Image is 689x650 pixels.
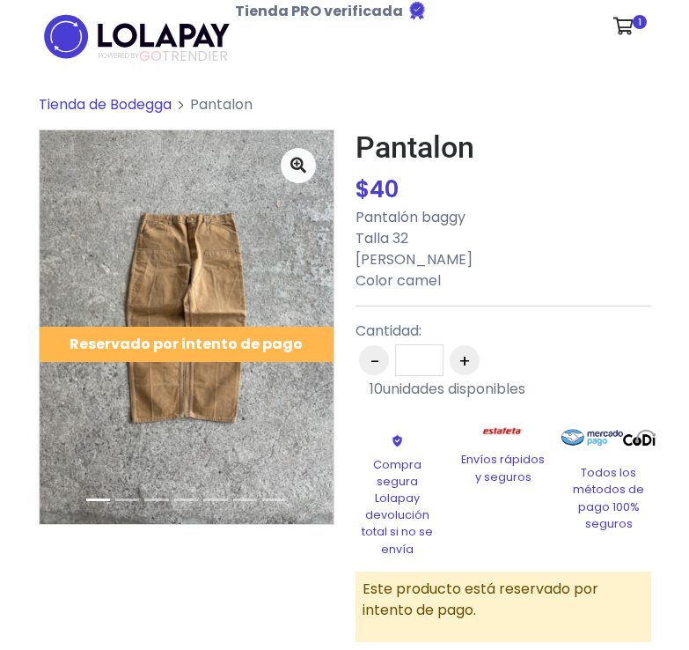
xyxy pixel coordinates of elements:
[39,94,172,114] a: Tienda de Bodegga
[567,464,651,532] p: Todos los métodos de pago 100% seguros
[355,207,651,292] p: Pantalón baggy Talla 32 [PERSON_NAME] Color camel
[355,456,440,558] p: Compra segura Lolapay devolución total si no se envía
[39,9,235,64] img: logo
[40,327,334,362] div: Reservado por intento de pago
[355,321,642,342] p: Cantidad:
[370,174,399,205] span: 40
[363,579,644,621] p: Este producto está reservado por intento de pago.
[633,15,647,29] span: 1
[99,48,228,64] span: TRENDIER
[469,420,537,442] img: Estafeta Logo
[359,345,389,375] button: -
[40,130,334,523] img: medium_1715757790145.jpeg
[190,94,253,114] span: Pantalon
[450,345,480,375] button: +
[139,46,162,66] span: GO
[370,379,383,399] span: 10
[99,51,139,61] span: POWERED BY
[39,94,651,129] nav: breadcrumb
[372,434,423,447] img: Shield
[461,451,546,484] p: Envíos rápidos y seguros
[355,173,651,207] div: $
[370,379,525,400] div: unidades disponibles
[235,1,403,21] b: Tienda PRO verificada
[561,420,624,455] img: Mercado Pago Logo
[355,129,651,166] h1: Pantalon
[623,420,656,455] img: Codi Logo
